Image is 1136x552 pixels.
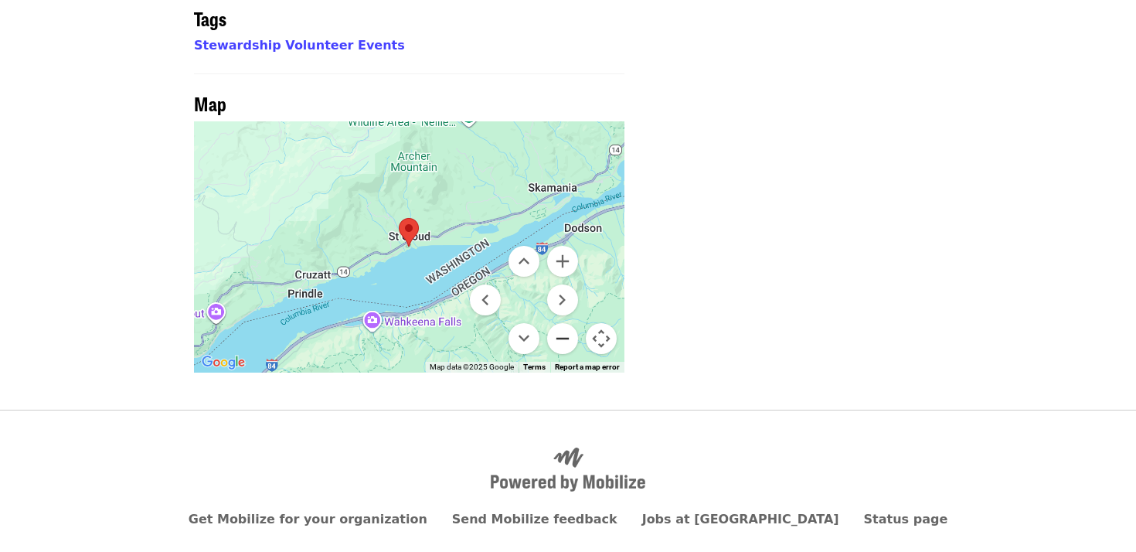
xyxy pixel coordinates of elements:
span: Map data ©2025 Google [430,363,514,371]
span: Tags [194,5,226,32]
button: Map camera controls [586,323,617,354]
button: Move down [508,323,539,354]
span: Map [194,90,226,117]
a: Send Mobilize feedback [452,512,617,526]
button: Move up [508,246,539,277]
a: Jobs at [GEOGRAPHIC_DATA] [642,512,839,526]
a: Open this area in Google Maps (opens a new window) [198,353,249,373]
a: Status page [864,512,948,526]
a: Terms (opens in new tab) [523,363,546,371]
a: Get Mobilize for your organization [189,512,427,526]
a: Report a map error [555,363,620,371]
button: Move right [547,285,578,315]
button: Zoom out [547,323,578,354]
button: Move left [470,285,501,315]
a: Stewardship Volunteer Events [194,38,405,53]
button: Zoom in [547,246,578,277]
img: Powered by Mobilize [491,448,645,492]
img: Google [198,353,249,373]
nav: Primary footer navigation [194,510,942,529]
